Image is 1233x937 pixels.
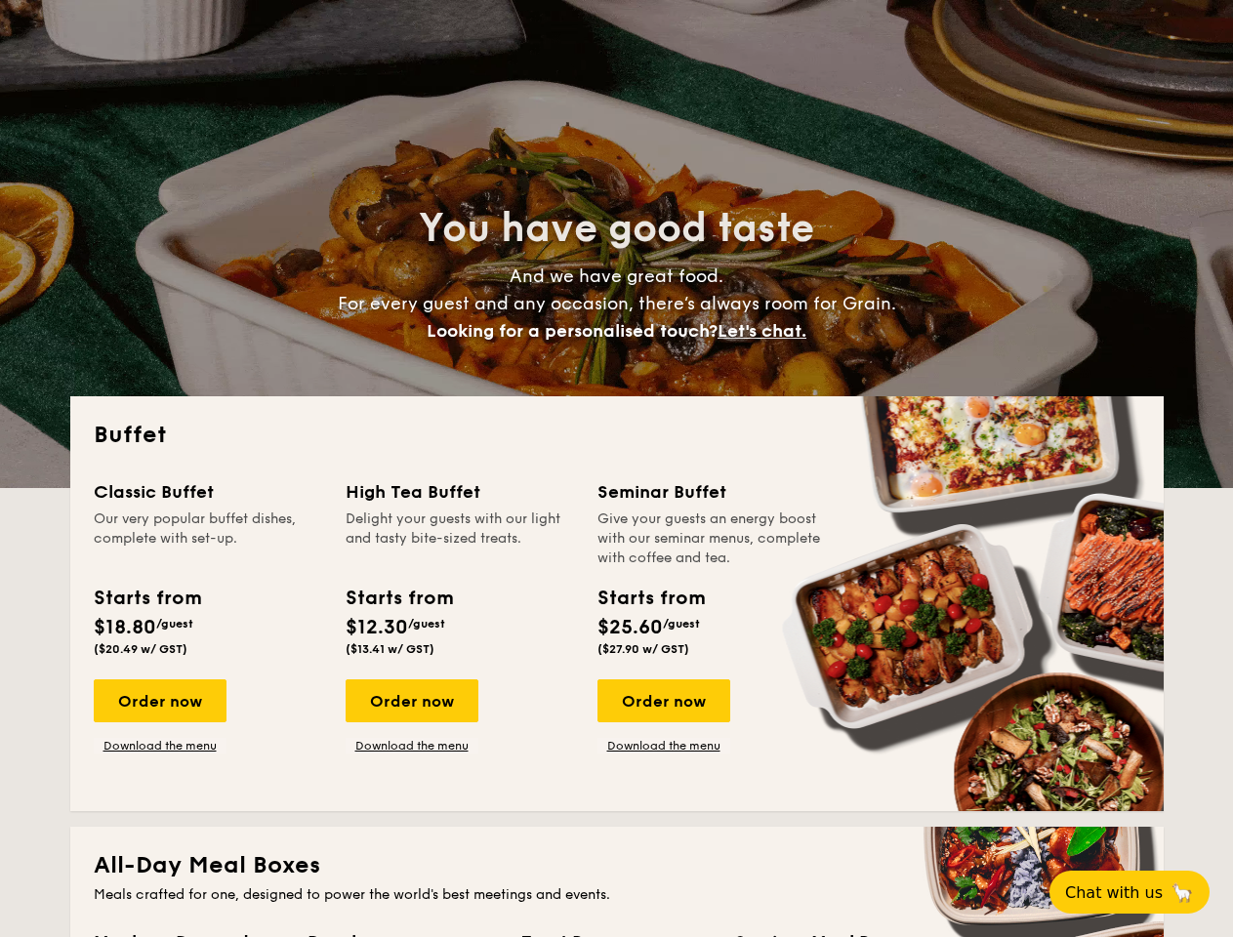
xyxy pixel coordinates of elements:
span: $25.60 [597,616,663,639]
span: ($27.90 w/ GST) [597,642,689,656]
button: Chat with us🦙 [1049,871,1210,914]
div: Our very popular buffet dishes, complete with set-up. [94,509,322,568]
a: Download the menu [597,738,730,754]
span: You have good taste [419,205,814,252]
span: /guest [408,617,445,631]
a: Download the menu [346,738,478,754]
span: Chat with us [1065,883,1163,902]
a: Download the menu [94,738,226,754]
div: Seminar Buffet [597,478,826,506]
div: Give your guests an energy boost with our seminar menus, complete with coffee and tea. [597,509,826,568]
span: $18.80 [94,616,156,639]
h2: Buffet [94,420,1140,451]
div: Order now [346,679,478,722]
span: $12.30 [346,616,408,639]
div: Starts from [597,584,704,613]
div: Starts from [346,584,452,613]
div: Delight your guests with our light and tasty bite-sized treats. [346,509,574,568]
div: Starts from [94,584,200,613]
span: And we have great food. For every guest and any occasion, there’s always room for Grain. [338,265,896,342]
span: ($13.41 w/ GST) [346,642,434,656]
span: Let's chat. [718,320,806,342]
span: ($20.49 w/ GST) [94,642,187,656]
span: /guest [156,617,193,631]
div: Classic Buffet [94,478,322,506]
h2: All-Day Meal Boxes [94,850,1140,881]
div: Order now [94,679,226,722]
span: Looking for a personalised touch? [427,320,718,342]
span: 🦙 [1171,881,1194,904]
div: Meals crafted for one, designed to power the world's best meetings and events. [94,885,1140,905]
span: /guest [663,617,700,631]
div: Order now [597,679,730,722]
div: High Tea Buffet [346,478,574,506]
